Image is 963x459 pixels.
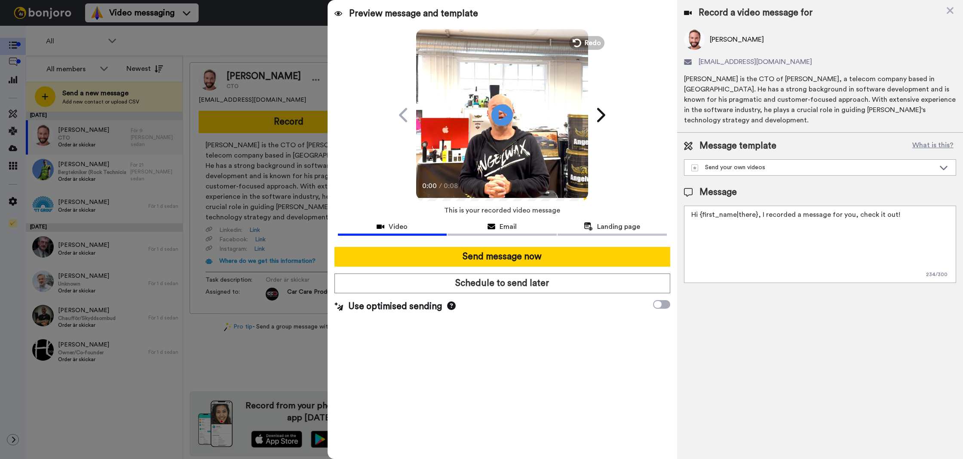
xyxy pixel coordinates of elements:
span: / [439,181,442,191]
span: [EMAIL_ADDRESS][DOMAIN_NAME] [699,57,812,67]
span: This is your recorded video message [444,201,560,220]
span: 0:08 [444,181,459,191]
button: Send message now [334,247,670,267]
span: Video [389,222,408,232]
div: [PERSON_NAME] is the CTO of [PERSON_NAME], a telecom company based in [GEOGRAPHIC_DATA]. He has a... [684,74,956,125]
button: What is this? [910,140,956,152]
span: Message template [699,140,776,152]
textarea: Hi {first_name|there}, I recorded a message for you, check it out! [684,206,956,283]
span: 0:00 [422,181,437,191]
span: Landing page [597,222,640,232]
div: Send your own videos [691,163,935,172]
button: Schedule to send later [334,274,670,293]
img: demo-template.svg [691,164,698,171]
span: Email [500,222,517,232]
span: Use optimised sending [348,300,442,313]
span: Message [699,186,737,199]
